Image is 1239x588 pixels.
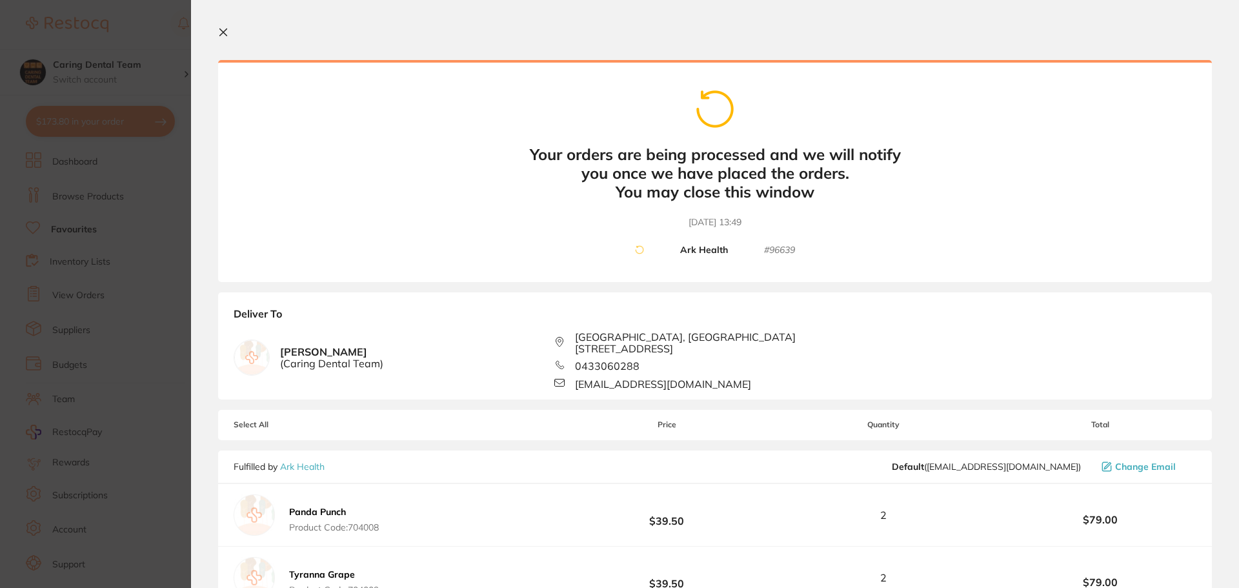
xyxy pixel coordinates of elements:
img: empty.jpg [234,340,269,375]
time: [DATE] 13:49 [689,216,741,229]
a: Ark Health [280,461,325,472]
b: Ark Health [680,245,728,256]
b: Your orders are being processed and we will notify you once we have placed the orders. You may cl... [521,145,909,201]
span: Price [570,420,763,429]
b: [PERSON_NAME] [280,346,383,370]
span: ( Caring Dental Team ) [280,358,383,369]
b: Panda Punch [289,506,346,518]
button: Panda Punch Product Code:704008 [285,506,383,533]
b: Default [892,461,924,472]
span: 0433060288 [575,360,640,372]
span: Product Code: 704008 [289,522,379,532]
button: Change Email [1098,461,1196,472]
span: Change Email [1115,461,1176,472]
small: # 96639 [764,245,795,256]
span: Quantity [763,420,1004,429]
img: cart-spinner.png [634,244,645,256]
span: [EMAIL_ADDRESS][DOMAIN_NAME] [575,378,751,390]
span: Total [1004,420,1196,429]
span: [GEOGRAPHIC_DATA], [GEOGRAPHIC_DATA] [STREET_ADDRESS] [575,331,875,355]
span: 2 [880,572,887,583]
img: cart-spinner.png [689,83,741,136]
img: empty.jpg [234,494,275,536]
span: 2 [880,509,887,521]
b: $79.00 [1004,514,1196,525]
b: Tyranna Grape [289,569,355,580]
p: Fulfilled by [234,461,325,472]
b: $79.00 [1004,576,1196,588]
span: Select All [234,420,363,429]
b: $39.50 [570,503,763,527]
b: Deliver To [234,308,1196,330]
span: sales@arkhealth.com.au [892,461,1081,472]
